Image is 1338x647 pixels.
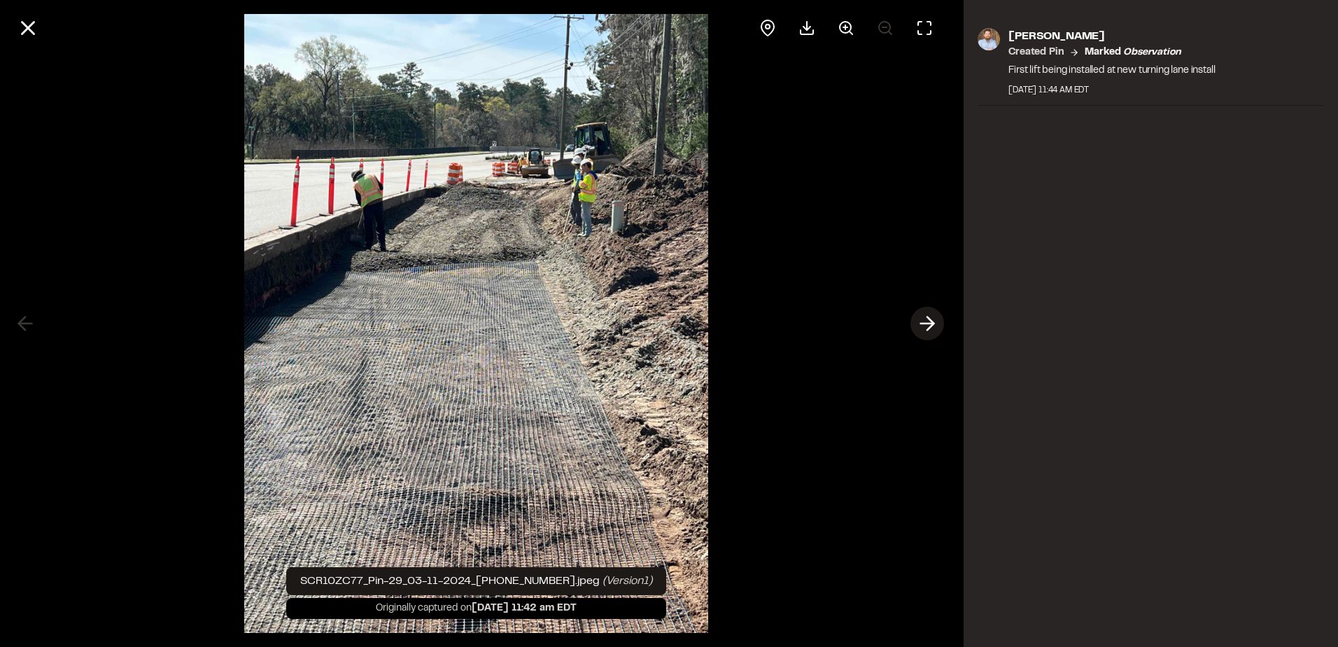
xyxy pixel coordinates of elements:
button: Close modal [11,11,45,45]
div: View pin on map [751,11,784,45]
button: Zoom in [829,11,863,45]
p: Created Pin [1008,45,1064,60]
button: Toggle Fullscreen [908,11,941,45]
button: Next photo [910,307,944,340]
p: First lift being installed at new turning lane install [1008,63,1215,78]
p: [PERSON_NAME] [1008,28,1215,45]
img: photo [978,28,1000,50]
div: [DATE] 11:44 AM EDT [1008,84,1215,97]
p: Marked [1085,45,1181,60]
em: observation [1123,48,1181,57]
